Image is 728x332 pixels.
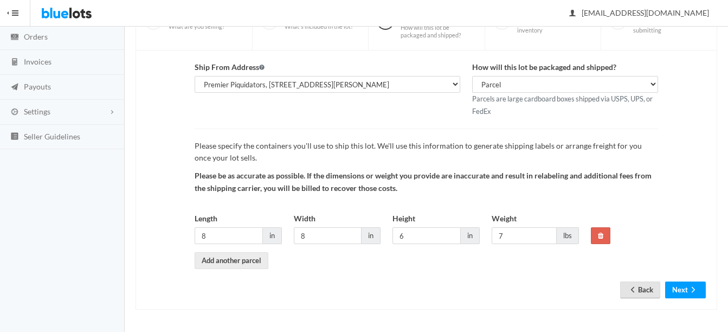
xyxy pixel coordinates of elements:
[401,24,475,39] span: How will this lot be packaged and shipped?
[195,213,217,225] label: Length
[567,9,578,19] ion-icon: person
[472,61,616,74] label: How will this lot be packaged and shipped?
[195,140,658,164] p: Please specify the containers you'll use to ship this lot. We'll use this information to generate...
[195,171,652,193] strong: Please be as accurate as possible. If the dimensions or weight you provide are inaccurate and res...
[461,227,480,244] span: in
[9,132,20,142] ion-icon: list box
[195,61,265,74] label: Ship From Address
[9,33,20,43] ion-icon: cash
[9,82,20,93] ion-icon: paper plane
[688,285,699,296] ion-icon: arrow forward
[195,252,268,269] a: Add another parcel
[392,213,415,225] label: Height
[627,285,638,296] ion-icon: arrow back
[285,23,353,30] span: What's included in the lot?
[9,58,20,68] ion-icon: calculator
[24,32,48,41] span: Orders
[472,94,653,116] small: Parcels are large cardboard boxes shipped via USPS, UPS, or FedEx
[24,107,50,116] span: Settings
[517,19,592,34] span: Upload some photos of your inventory
[620,282,660,298] a: arrow backBack
[169,23,224,30] span: What are you selling?
[362,227,381,244] span: in
[492,213,517,225] label: Weight
[24,132,80,141] span: Seller Guidelines
[9,107,20,118] ion-icon: cog
[633,19,708,34] span: Review your lot before submitting
[557,227,579,244] span: lbs
[294,213,315,225] label: Width
[263,227,282,244] span: in
[665,282,706,298] button: Nextarrow forward
[570,8,709,17] span: [EMAIL_ADDRESS][DOMAIN_NAME]
[24,57,51,66] span: Invoices
[24,82,51,91] span: Payouts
